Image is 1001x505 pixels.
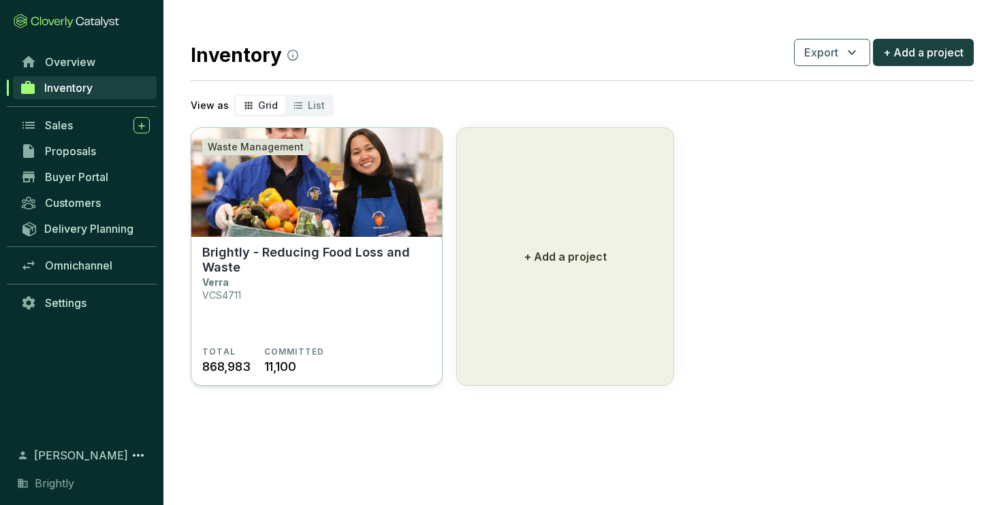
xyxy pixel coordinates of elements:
span: Brightly [35,475,74,491]
span: List [308,99,325,111]
p: Brightly - Reducing Food Loss and Waste [202,245,431,275]
span: [PERSON_NAME] [34,447,128,463]
a: Proposals [14,140,157,163]
div: segmented control [234,95,334,116]
span: Grid [258,99,278,111]
button: + Add a project [456,127,674,386]
img: Brightly - Reducing Food Loss and Waste [191,128,442,237]
span: 868,983 [202,357,251,376]
p: Verra [202,276,229,288]
span: Delivery Planning [44,222,133,235]
p: VCS4711 [202,289,241,301]
span: Proposals [45,144,96,158]
a: Omnichannel [14,254,157,277]
span: Overview [45,55,95,69]
a: Delivery Planning [14,217,157,240]
h2: Inventory [191,41,298,69]
p: View as [191,99,229,112]
span: 11,100 [264,357,296,376]
a: Brightly - Reducing Food Loss and Waste Waste ManagementBrightly - Reducing Food Loss and WasteVe... [191,127,443,386]
span: Buyer Portal [45,170,108,184]
button: + Add a project [873,39,974,66]
a: Customers [14,191,157,214]
span: Customers [45,196,101,210]
div: Waste Management [202,139,309,155]
a: Inventory [13,76,157,99]
span: Omnichannel [45,259,112,272]
button: Export [794,39,870,66]
span: Settings [45,296,86,310]
a: Settings [14,291,157,314]
span: Inventory [44,81,93,95]
a: Overview [14,50,157,74]
span: COMMITTED [264,346,325,357]
span: TOTAL [202,346,236,357]
span: Export [804,44,838,61]
a: Sales [14,114,157,137]
a: Buyer Portal [14,165,157,189]
span: + Add a project [883,44,964,61]
span: Sales [45,118,73,132]
p: + Add a project [524,248,607,265]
